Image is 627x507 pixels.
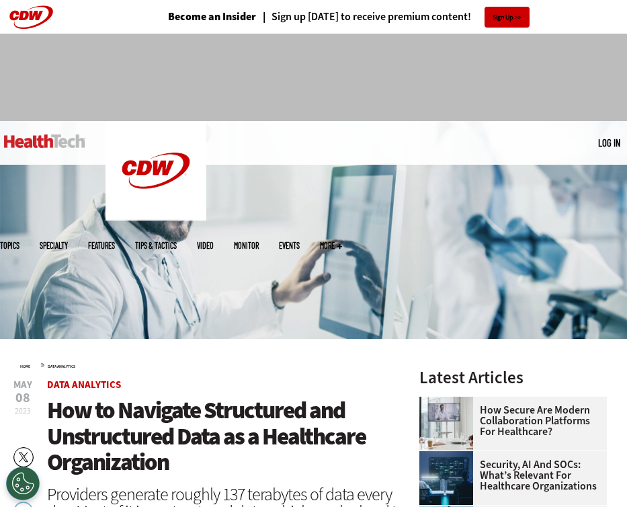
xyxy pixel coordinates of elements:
[48,364,75,369] a: Data Analytics
[419,397,473,451] img: care team speaks with physician over conference call
[419,459,599,492] a: Security, AI and SOCs: What’s Relevant for Healthcare Organizations
[20,359,407,370] div: »
[419,451,480,462] a: security team in high-tech computer room
[320,241,342,249] span: More
[47,395,366,477] span: How to Navigate Structured and Unstructured Data as a Healthcare Organization
[106,121,206,221] img: Home
[598,136,620,149] a: Log in
[256,11,471,22] a: Sign up [DATE] to receive premium content!
[598,136,620,150] div: User menu
[106,210,206,224] a: CDW
[419,405,599,437] a: How Secure Are Modern Collaboration Platforms for Healthcare?
[40,241,68,249] span: Specialty
[168,11,256,22] a: Become an Insider
[6,467,40,500] div: Cookies Settings
[135,241,177,249] a: Tips & Tactics
[13,380,32,390] span: May
[47,378,121,391] a: Data Analytics
[6,467,40,500] button: Open Preferences
[13,391,32,405] span: 08
[419,451,473,505] img: security team in high-tech computer room
[419,397,480,407] a: care team speaks with physician over conference call
[20,364,30,369] a: Home
[197,241,214,249] a: Video
[15,405,31,416] span: 2023
[4,134,85,148] img: Home
[88,241,115,249] a: Features
[485,7,530,28] a: Sign Up
[419,369,607,386] h3: Latest Articles
[234,241,259,249] a: MonITor
[279,241,300,249] a: Events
